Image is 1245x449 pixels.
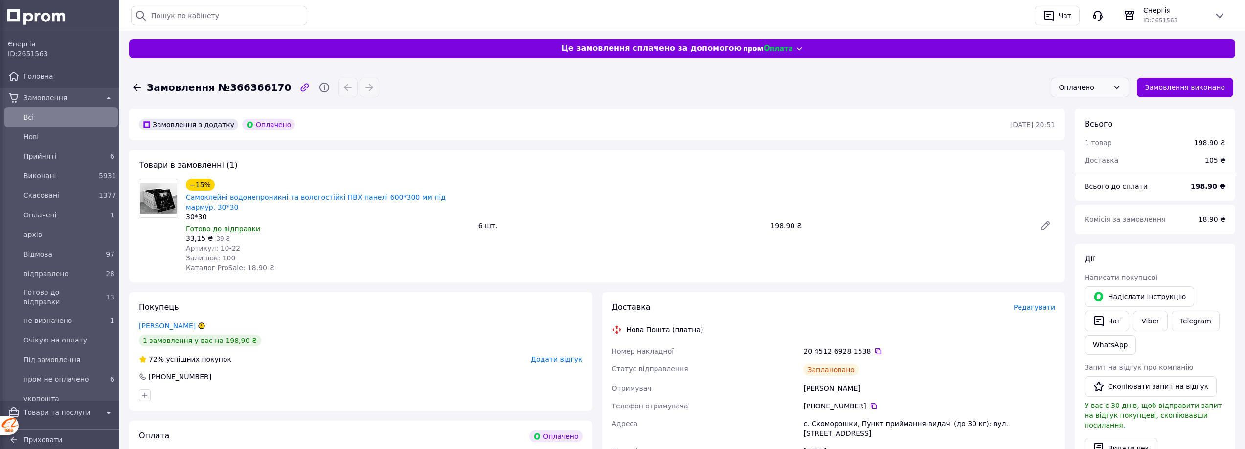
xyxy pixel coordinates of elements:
span: 72% [149,355,164,363]
span: Виконані [23,171,95,181]
span: 33,15 ₴ [186,235,213,242]
span: 1 [110,211,114,219]
div: Заплановано [803,364,859,376]
button: Замовлення виконано [1137,78,1234,97]
input: Пошук по кабінету [131,6,307,25]
span: 97 [106,250,114,258]
div: Чат [1057,8,1073,23]
span: 1377 [99,192,116,199]
span: архів [23,230,114,239]
a: Редагувати [1036,216,1055,235]
span: Додати відгук [531,355,582,363]
div: Оплачено [242,119,295,130]
div: Оплачено [529,430,582,442]
span: Телефон отримувача [612,402,688,410]
span: Адреса [612,420,638,428]
span: Єнергія [8,39,114,49]
span: 39 ₴ [216,235,230,242]
div: −15% [186,179,215,191]
span: Замовлення №366366170 [147,81,291,95]
span: не визначено [23,316,95,325]
span: Всi [23,112,114,122]
span: Каталог ProSale: 18.90 ₴ [186,264,274,272]
span: Очікую на оплату [23,335,114,345]
div: 105 ₴ [1199,150,1231,171]
div: [PHONE_NUMBER] [148,372,212,382]
span: Нові [23,132,114,142]
span: Це замовлення сплачено за допомогою [561,43,742,54]
span: ID: 2651563 [1143,17,1177,24]
span: Написати покупцеві [1085,274,1157,281]
div: [PHONE_NUMBER] [803,401,1055,411]
span: Готово до відправки [186,225,260,233]
span: Оплата [139,431,169,440]
div: Нова Пошта (платна) [624,325,706,335]
span: відправлено [23,269,95,278]
img: Самоклейні водонепроникні та вологостійкі ПВХ панелі 600*300 мм під мармур. 30*30 [139,183,178,214]
span: У вас є 30 днів, щоб відправити запит на відгук покупцеві, скопіювавши посилання. [1085,402,1222,429]
a: WhatsApp [1085,335,1136,355]
a: Viber [1133,311,1167,331]
span: Доставка [612,302,651,312]
a: [PERSON_NAME] [139,322,196,330]
time: [DATE] 20:51 [1010,121,1055,128]
span: Отримувач [612,385,652,392]
span: 6 [110,375,114,383]
a: Telegram [1172,311,1220,331]
div: Замовлення з додатку [139,119,238,130]
a: Самоклейні водонепроникні та вологостійкі ПВХ панелі 600*300 мм під мармур. 30*30 [186,193,446,211]
span: 1 [110,317,114,324]
span: Редагувати [1014,303,1055,311]
span: Відмова [23,249,95,259]
div: 6 шт. [475,219,767,233]
span: укрпошта [23,394,114,404]
span: Готово до відправки [23,287,95,307]
span: 1 товар [1085,139,1112,147]
span: 28 [106,270,114,278]
b: 198.90 ₴ [1191,182,1225,190]
div: 30*30 [186,212,471,222]
div: 20 4512 6928 1538 [803,346,1055,356]
span: пром не оплачено [23,374,95,384]
span: 18.90 ₴ [1199,215,1225,223]
div: 1 замовлення у вас на 198,90 ₴ [139,335,261,346]
span: Приховати [23,436,62,444]
span: Єнергія [1143,5,1206,15]
button: Чат [1035,6,1080,25]
div: 198.90 ₴ [767,219,1032,233]
span: Головна [23,71,114,81]
span: Всього до сплати [1085,182,1148,190]
span: Оплачені [23,210,95,220]
span: [DEMOGRAPHIC_DATA] [23,429,114,439]
div: с. Скоморошки, Пункт приймання-видачі (до 30 кг): вул. [STREET_ADDRESS] [801,415,1057,442]
span: Всього [1085,119,1112,128]
span: Дії [1085,254,1095,263]
span: 13 [106,293,114,301]
span: Залишок: 100 [186,254,235,262]
span: Запит на відгук про компанію [1085,363,1193,371]
span: Під замовлення [23,355,114,364]
span: 6 [110,152,114,160]
span: Номер накладної [612,347,674,355]
span: Прийняті [23,151,95,161]
span: Товари в замовленні (1) [139,160,238,170]
div: Оплачено [1059,82,1109,93]
button: Надіслати інструкцію [1085,286,1194,307]
div: 198.90 ₴ [1194,138,1225,148]
span: Скасовані [23,191,95,200]
span: Замовлення [23,93,99,103]
span: Доставка [1085,156,1118,164]
span: Комісія за замовлення [1085,215,1166,223]
div: успішних покупок [139,354,231,364]
span: ID: 2651563 [8,50,48,58]
button: Скопіювати запит на відгук [1085,376,1217,397]
span: 5931 [99,172,116,180]
span: Покупець [139,302,179,312]
span: Артикул: 10-22 [186,244,240,252]
span: Товари та послуги [23,407,99,417]
span: Статус відправлення [612,365,688,373]
button: Чат [1085,311,1129,331]
div: [PERSON_NAME] [801,380,1057,397]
